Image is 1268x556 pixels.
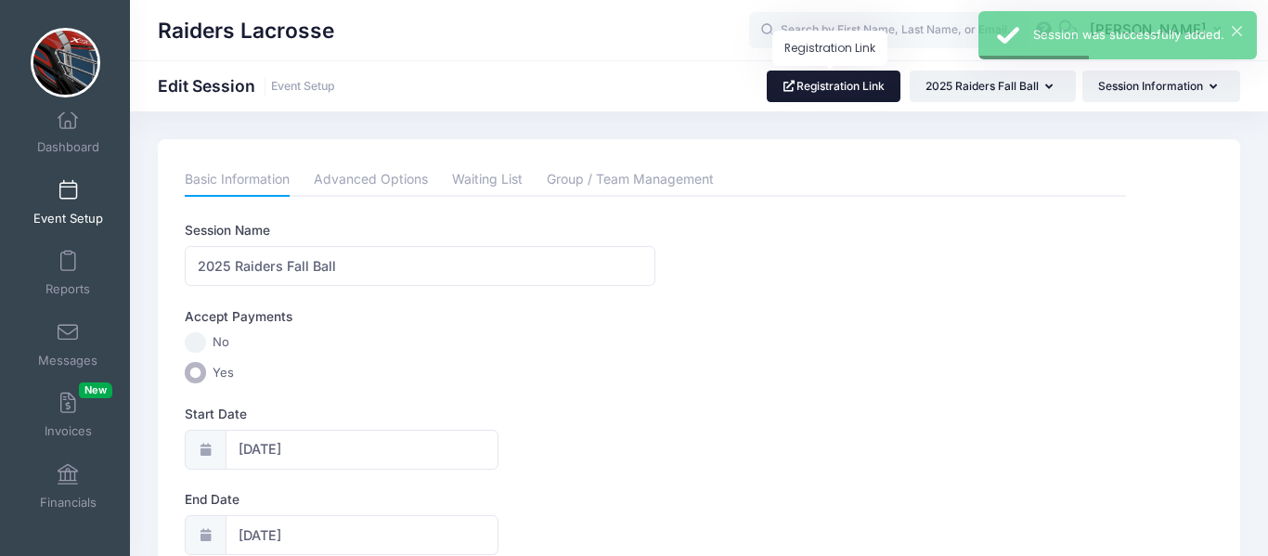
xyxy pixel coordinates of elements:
span: Event Setup [33,211,103,226]
span: New [79,382,112,398]
span: 2025 Raiders Fall Ball [925,79,1039,93]
input: Session Name [185,246,655,286]
span: Financials [40,495,97,511]
div: Session was successfully added. [1033,26,1242,45]
a: Group / Team Management [547,163,714,197]
span: Yes [213,364,234,382]
h1: Edit Session [158,76,335,96]
a: Advanced Options [314,163,428,197]
a: Event Setup [24,170,112,235]
label: Session Name [185,221,655,239]
span: Dashboard [37,140,99,156]
span: No [213,333,229,352]
label: End Date [185,490,655,509]
span: Invoices [45,424,92,440]
a: Registration Link [767,71,901,102]
img: Raiders Lacrosse [31,28,100,97]
div: Registration Link [772,31,887,66]
button: × [1232,26,1242,36]
input: Search by First Name, Last Name, or Email... [749,12,1028,49]
a: Reports [24,240,112,305]
button: Session Information [1082,71,1240,102]
input: No [185,332,206,354]
a: Dashboard [24,98,112,163]
a: Financials [24,454,112,519]
span: Reports [45,282,90,298]
span: Messages [38,353,97,369]
a: InvoicesNew [24,382,112,447]
button: 2025 Raiders Fall Ball [910,71,1076,102]
label: Start Date [185,405,655,423]
a: Event Setup [271,80,335,94]
button: [PERSON_NAME] [1078,9,1240,52]
input: Yes [185,362,206,383]
a: Messages [24,312,112,377]
a: Basic Information [185,163,290,197]
a: Waiting List [452,163,523,197]
label: Accept Payments [185,307,292,326]
h1: Raiders Lacrosse [158,9,334,52]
